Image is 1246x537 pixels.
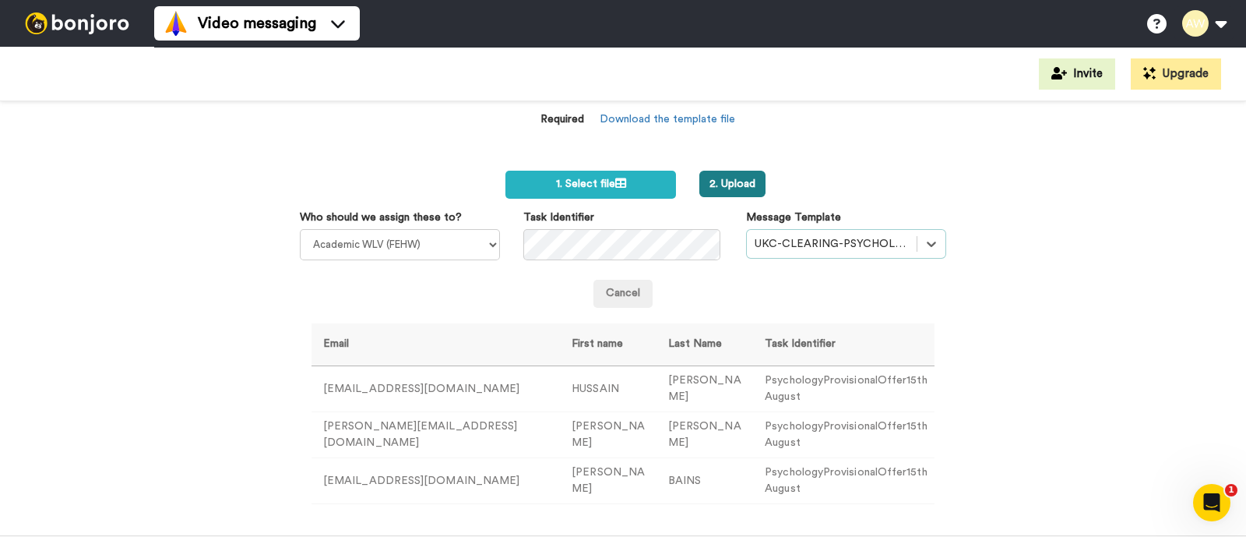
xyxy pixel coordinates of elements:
dt: Required [459,112,584,128]
td: BAINS [656,458,753,504]
img: vm-color.svg [164,11,188,36]
iframe: Intercom live chat [1193,484,1230,521]
td: [PERSON_NAME] [656,366,753,412]
td: [EMAIL_ADDRESS][DOMAIN_NAME] [311,458,560,504]
th: Email [311,323,560,366]
span: 1. Select file [556,178,626,189]
td: [PERSON_NAME] [560,458,656,504]
label: Task Identifier [523,210,594,225]
a: Download the template file [600,114,735,125]
td: PsychologyProvisionalOffer15thAugust [753,458,935,504]
label: Message Template [746,210,841,225]
td: [PERSON_NAME][EMAIL_ADDRESS][DOMAIN_NAME] [311,412,560,458]
td: PsychologyProvisionalOffer15thAugust [753,366,935,412]
td: PsychologyProvisionalOffer15thAugust [753,412,935,458]
button: Invite [1039,58,1115,90]
td: [PERSON_NAME] [560,412,656,458]
td: [EMAIL_ADDRESS][DOMAIN_NAME] [311,366,560,412]
button: Upgrade [1131,58,1221,90]
button: 2. Upload [699,171,766,197]
img: bj-logo-header-white.svg [19,12,136,34]
label: Who should we assign these to? [300,210,462,225]
span: 1 [1225,484,1237,496]
th: Task Identifier [753,323,935,366]
td: [PERSON_NAME] [656,412,753,458]
th: First name [560,323,656,366]
span: Video messaging [198,12,316,34]
td: HUSSAIN [560,366,656,412]
th: Last Name [656,323,753,366]
a: Cancel [593,280,653,308]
